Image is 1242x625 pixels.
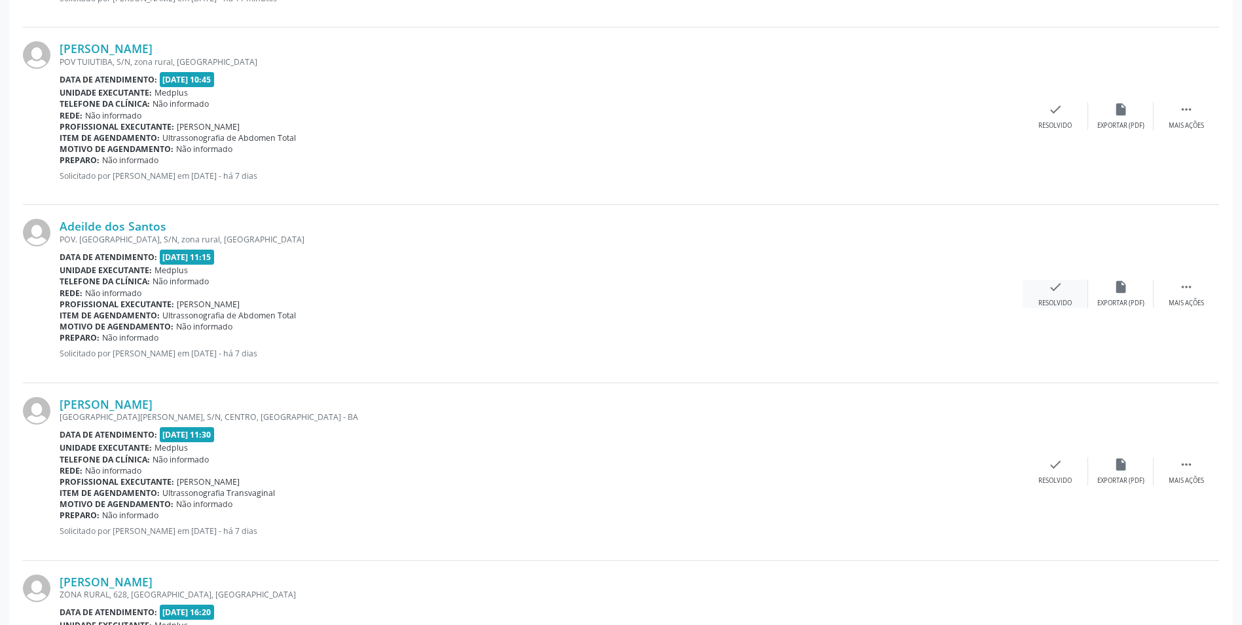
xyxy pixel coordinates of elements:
[60,132,160,143] b: Item de agendamento:
[155,442,188,453] span: Medplus
[153,98,209,109] span: Não informado
[102,155,158,166] span: Não informado
[60,87,152,98] b: Unidade executante:
[60,476,174,487] b: Profissional executante:
[60,589,1023,600] div: ZONA RURAL, 628, [GEOGRAPHIC_DATA], [GEOGRAPHIC_DATA]
[60,299,174,310] b: Profissional executante:
[160,605,215,620] span: [DATE] 16:20
[160,427,215,442] span: [DATE] 11:30
[60,265,152,276] b: Unidade executante:
[60,110,82,121] b: Rede:
[60,74,157,85] b: Data de atendimento:
[153,454,209,465] span: Não informado
[160,72,215,87] span: [DATE] 10:45
[176,321,232,332] span: Não informado
[60,155,100,166] b: Preparo:
[1097,299,1144,308] div: Exportar (PDF)
[1114,102,1128,117] i: insert_drive_file
[177,476,240,487] span: [PERSON_NAME]
[1038,476,1072,485] div: Resolvido
[102,510,158,521] span: Não informado
[60,607,157,618] b: Data de atendimento:
[60,442,152,453] b: Unidade executante:
[60,487,160,499] b: Item de agendamento:
[60,98,150,109] b: Telefone da clínica:
[155,265,188,276] span: Medplus
[60,454,150,465] b: Telefone da clínica:
[60,575,153,589] a: [PERSON_NAME]
[1097,476,1144,485] div: Exportar (PDF)
[23,41,50,69] img: img
[60,348,1023,359] p: Solicitado por [PERSON_NAME] em [DATE] - há 7 dias
[60,276,150,287] b: Telefone da clínica:
[60,525,1023,537] p: Solicitado por [PERSON_NAME] em [DATE] - há 7 dias
[60,143,174,155] b: Motivo de agendamento:
[177,121,240,132] span: [PERSON_NAME]
[60,310,160,321] b: Item de agendamento:
[162,132,296,143] span: Ultrassonografia de Abdomen Total
[60,429,157,440] b: Data de atendimento:
[60,56,1023,67] div: POV TUIUTIBA, S/N, zona rural, [GEOGRAPHIC_DATA]
[60,252,157,263] b: Data de atendimento:
[160,250,215,265] span: [DATE] 11:15
[60,411,1023,423] div: [GEOGRAPHIC_DATA][PERSON_NAME], S/N, CENTRO, [GEOGRAPHIC_DATA] - BA
[176,143,232,155] span: Não informado
[1097,121,1144,130] div: Exportar (PDF)
[1048,457,1063,472] i: check
[155,87,188,98] span: Medplus
[60,499,174,510] b: Motivo de agendamento:
[1038,121,1072,130] div: Resolvido
[1048,280,1063,294] i: check
[60,332,100,343] b: Preparo:
[60,321,174,332] b: Motivo de agendamento:
[60,219,166,233] a: Adeilde dos Santos
[85,465,141,476] span: Não informado
[1048,102,1063,117] i: check
[162,310,296,321] span: Ultrassonografia de Abdomen Total
[176,499,232,510] span: Não informado
[60,41,153,56] a: [PERSON_NAME]
[60,121,174,132] b: Profissional executante:
[102,332,158,343] span: Não informado
[85,110,141,121] span: Não informado
[1038,299,1072,308] div: Resolvido
[60,288,82,299] b: Rede:
[23,219,50,246] img: img
[60,465,82,476] b: Rede:
[177,299,240,310] span: [PERSON_NAME]
[1169,299,1204,308] div: Mais ações
[60,170,1023,181] p: Solicitado por [PERSON_NAME] em [DATE] - há 7 dias
[162,487,275,499] span: Ultrassonografia Transvaginal
[153,276,209,287] span: Não informado
[60,510,100,521] b: Preparo:
[85,288,141,299] span: Não informado
[1169,121,1204,130] div: Mais ações
[1114,280,1128,294] i: insert_drive_file
[1179,457,1194,472] i: 
[23,397,50,425] img: img
[60,234,1023,245] div: POV. [GEOGRAPHIC_DATA], S/N, zona rural, [GEOGRAPHIC_DATA]
[1114,457,1128,472] i: insert_drive_file
[1179,102,1194,117] i: 
[60,397,153,411] a: [PERSON_NAME]
[1169,476,1204,485] div: Mais ações
[1179,280,1194,294] i: 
